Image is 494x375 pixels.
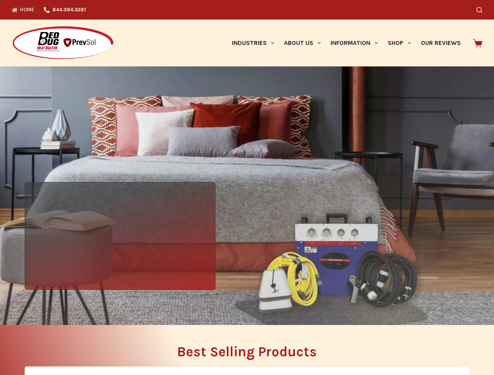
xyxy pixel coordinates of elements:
[227,20,279,66] a: Industries
[227,20,465,66] nav: Primary
[476,7,482,13] button: Search
[12,26,114,61] img: Prevsol/Bed Bug Heat Doctor
[326,20,383,66] a: Information
[25,345,469,359] h2: Best Selling Products
[416,20,465,66] a: Our Reviews
[279,20,325,66] a: About Us
[383,20,416,66] a: Shop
